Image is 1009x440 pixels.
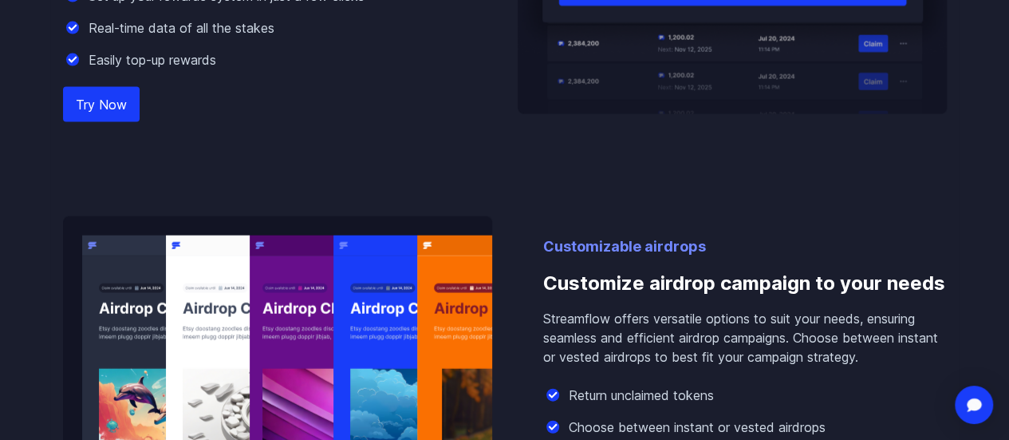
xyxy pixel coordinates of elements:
[569,386,714,405] p: Return unclaimed tokens
[569,418,826,437] p: Choose between instant or vested airdrops
[543,236,947,258] p: Customizable airdrops
[955,386,993,424] div: Open Intercom Messenger
[543,258,947,309] h3: Customize airdrop campaign to your needs
[89,18,274,38] p: Real-time data of all the stakes
[89,50,216,69] p: Easily top-up rewards
[543,309,947,367] p: Streamflow offers versatile options to suit your needs, ensuring seamless and efficient airdrop c...
[63,87,140,122] a: Try Now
